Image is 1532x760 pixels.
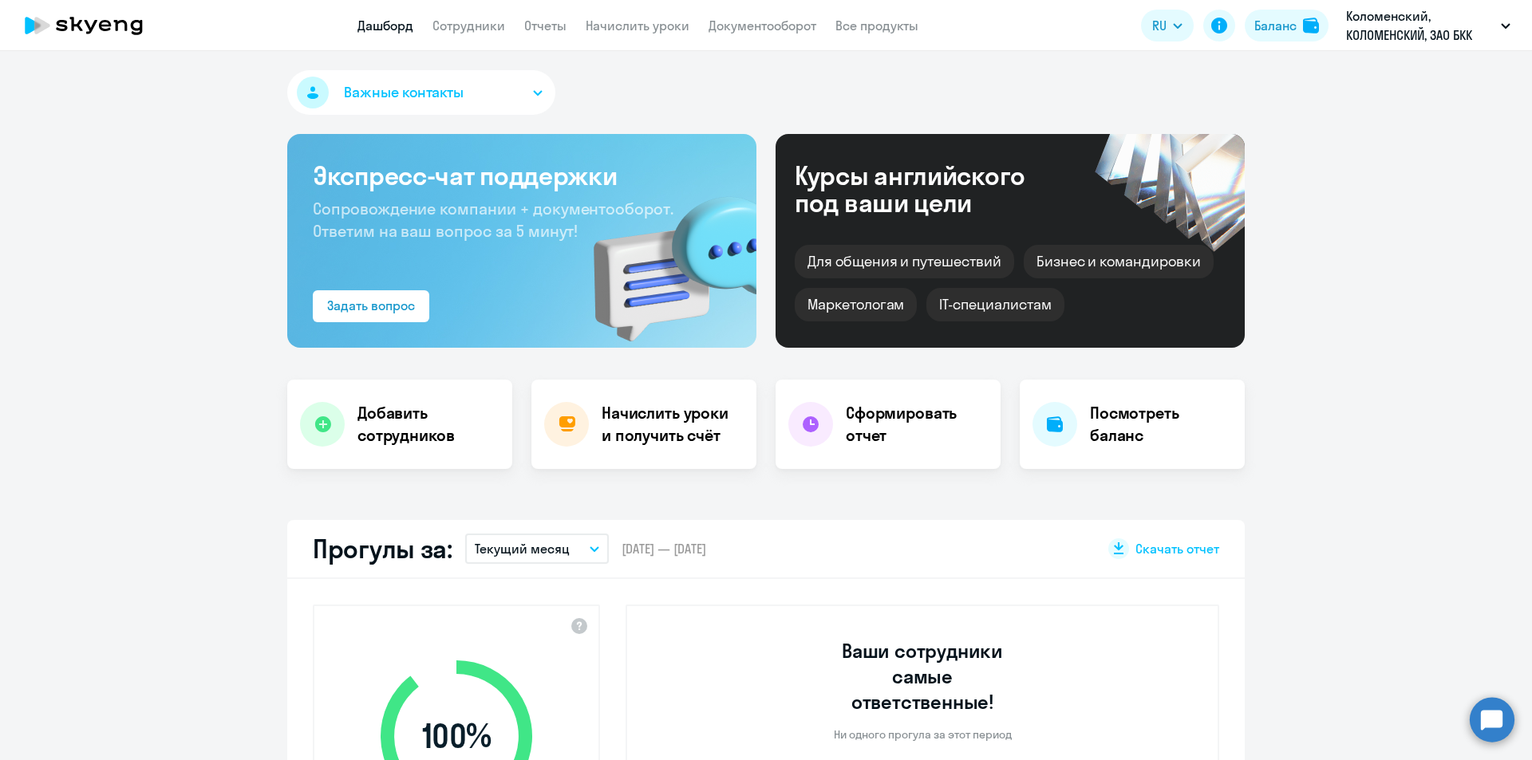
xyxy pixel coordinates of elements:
p: Текущий месяц [475,539,570,558]
button: Коломенский, КОЛОМЕНСКИЙ, ЗАО БКК [1338,6,1518,45]
h3: Ваши сотрудники самые ответственные! [820,638,1025,715]
a: Дашборд [357,18,413,33]
a: Сотрудники [432,18,505,33]
button: Задать вопрос [313,290,429,322]
button: Текущий месяц [465,534,609,564]
h4: Начислить уроки и получить счёт [602,402,740,447]
img: bg-img [571,168,756,348]
button: RU [1141,10,1194,41]
a: Документооборот [709,18,816,33]
h4: Добавить сотрудников [357,402,499,447]
button: Балансbalance [1245,10,1329,41]
div: Баланс [1254,16,1297,35]
h3: Экспресс-чат поддержки [313,159,731,191]
span: Сопровождение компании + документооборот. Ответим на ваш вопрос за 5 минут! [313,199,673,241]
div: Маркетологам [795,288,917,321]
span: RU [1152,16,1167,35]
img: balance [1303,18,1319,33]
h2: Прогулы за: [313,533,452,565]
div: IT-специалистам [926,288,1064,321]
span: [DATE] — [DATE] [622,540,706,557]
a: Отчеты [524,18,567,33]
div: Задать вопрос [327,296,415,315]
a: Все продукты [835,18,918,33]
span: 100 % [365,717,548,755]
span: Скачать отчет [1135,540,1219,557]
span: Важные контакты [344,82,464,103]
div: Для общения и путешествий [795,245,1014,278]
h4: Посмотреть баланс [1090,402,1232,447]
a: Начислить уроки [586,18,689,33]
button: Важные контакты [287,70,555,115]
div: Бизнес и командировки [1024,245,1214,278]
p: Ни одного прогула за этот период [834,727,1012,742]
p: Коломенский, КОЛОМЕНСКИЙ, ЗАО БКК [1346,6,1494,45]
div: Курсы английского под ваши цели [795,162,1068,216]
h4: Сформировать отчет [846,402,988,447]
